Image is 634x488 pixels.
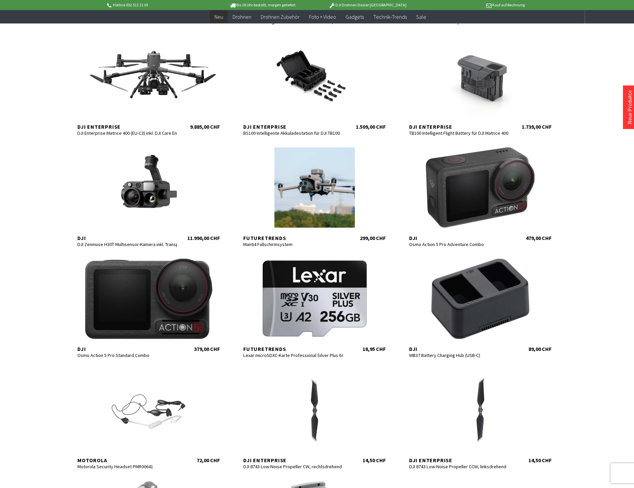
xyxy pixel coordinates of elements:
[237,370,392,464] a: DJI Enterprise DJI 8743 Low-Noise Propeller CW, rechtsdrehend 14,50 CHF
[402,36,558,130] a: DJI Enterprise TB100 Intelligent Flight Battery für DJI Matrice 400 Serie 1.739,00 CHF
[402,147,558,241] a: DJI Osmo Action 5 Pro Adventure Combo 479,00 CHF
[233,13,251,20] span: Drohnen
[77,346,177,353] div: DJI
[256,10,304,24] a: Drohnen Zubehör
[77,123,177,130] div: DJI Enterprise
[77,457,177,464] div: Motorola
[528,346,552,353] div: 89,00 CHF
[71,370,227,464] a: Motorola Motorola Security Headset PMR00641 72,00 CHF
[237,259,392,353] a: Futuretrends Lexar microSDXC-Karte Professional Silver Plus 64 GB bis 256 GB 18,95 CHF
[304,10,341,24] a: Foto + Video
[106,1,210,9] p: Hotline 032 511 11 03
[369,10,411,24] a: Technik-Trends
[211,1,315,9] p: Bis 16 Uhr bestellt, morgen geliefert.
[243,346,343,353] div: Futuretrends
[237,36,392,130] a: DJI Enterprise BS100 Intelligente Akkuladestation für DJI TB100 1.509,00 CHF
[409,346,509,353] div: DJI
[77,130,177,136] div: DJI Enterprise Matrice 400 (EU-C3) inkl. DJI Care Enterprise Plus
[341,10,369,24] a: Gadgets
[626,90,633,124] a: Neue Produkte
[187,235,220,241] div: 11.990,00 CHF
[409,457,509,464] div: DJI Enterprise
[243,457,343,464] div: DJI Enterprise
[363,457,386,464] div: 14,50 CHF
[522,123,552,130] div: 1.739,00 CHF
[409,241,509,247] div: Osmo Action 5 Pro Adventure Combo
[71,36,227,130] a: DJI Enterprise DJI Enterprise Matrice 400 (EU-C3) inkl. DJI Care Enterprise Plus 9.885,00 CHF
[409,130,509,136] div: TB100 Intelligent Flight Battery für DJI Matrice 400 Serie
[409,353,509,359] div: WB37 Battery Charging Hub (USB-C)
[528,457,552,464] div: 14,50 CHF
[526,235,552,241] div: 479,00 CHF
[411,10,431,24] a: Sale
[194,346,220,353] div: 379,00 CHF
[420,1,525,9] p: Kauf auf Rechnung
[363,346,386,353] div: 18,95 CHF
[261,13,300,20] span: Drohnen Zubehör
[243,241,343,247] div: Manti4 Fallschirmsystem
[243,353,343,359] div: Lexar microSDXC-Karte Professional Silver Plus 64 GB bis 256 GB
[243,130,343,136] div: BS100 Intelligente Akkuladestation für DJI TB100
[309,13,336,20] span: Foto + Video
[360,235,386,241] div: 299,00 CHF
[409,123,509,130] div: DJI Enterprise
[409,235,509,241] div: DJI
[71,147,227,241] a: DJI DJI Zenmuse H30T Multisensor-Kamera inkl. Transportkoffer für Matrice 300/350 RTK 11.990,00 CHF
[416,13,426,20] span: Sale
[315,1,420,9] p: DJI Drohnen Dealer [GEOGRAPHIC_DATA]
[373,13,407,20] span: Technik-Trends
[356,123,386,130] div: 1.509,00 CHF
[243,123,343,130] div: DJI Enterprise
[210,10,228,24] a: Neu
[190,123,220,130] div: 9.885,00 CHF
[243,235,343,241] div: Futuretrends
[77,235,177,241] div: DJI
[228,10,256,24] a: Drohnen
[197,457,220,464] div: 72,00 CHF
[214,13,223,20] span: Neu
[71,259,227,353] a: DJI Osmo Action 5 Pro Standard Combo 379,00 CHF
[409,464,509,470] div: DJI 8743 Low-Noise Propeller CCW, linksdrehend
[77,353,177,359] div: Osmo Action 5 Pro Standard Combo
[243,464,343,470] div: DJI 8743 Low-Noise Propeller CW, rechtsdrehend
[77,241,177,247] div: DJI Zenmuse H30T Multisensor-Kamera inkl. Transportkoffer für Matrice 300/350 RTK
[77,464,177,470] div: Motorola Security Headset PMR00641
[402,370,558,464] a: DJI Enterprise DJI 8743 Low-Noise Propeller CCW, linksdrehend 14,50 CHF
[402,259,558,353] a: DJI WB37 Battery Charging Hub (USB-C) 89,00 CHF
[345,13,364,20] span: Gadgets
[237,147,392,241] a: Futuretrends Manti4 Fallschirmsystem 299,00 CHF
